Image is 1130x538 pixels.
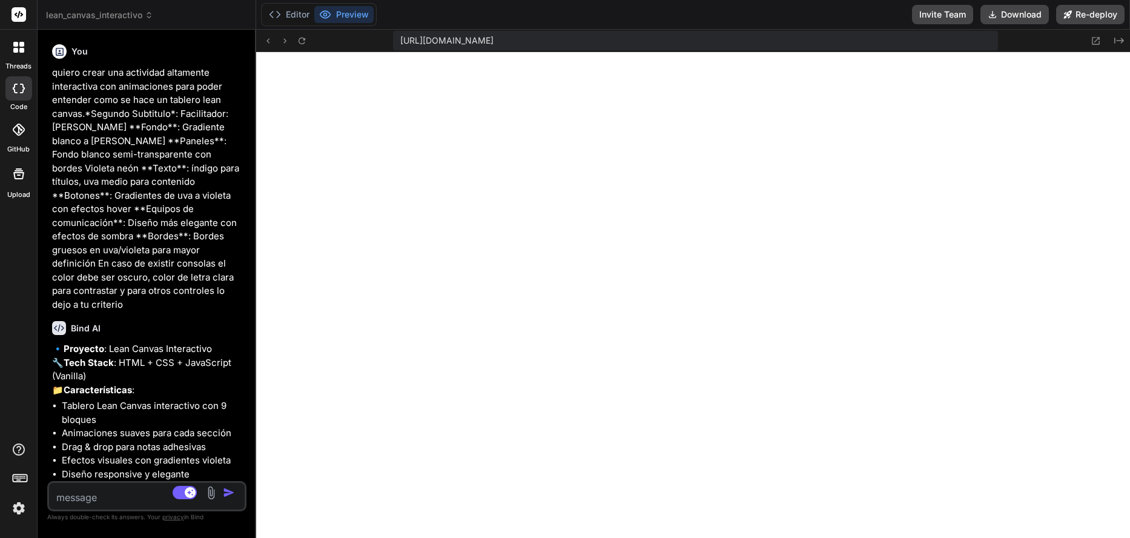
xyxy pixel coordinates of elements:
[52,342,244,397] p: 🔹 : Lean Canvas Interactivo 🔧 : HTML + CSS + JavaScript (Vanilla) 📁 :
[204,486,218,500] img: attachment
[1056,5,1125,24] button: Re-deploy
[7,144,30,154] label: GitHub
[62,427,244,440] li: Animaciones suaves para cada sección
[47,511,246,523] p: Always double-check its answers. Your in Bind
[980,5,1049,24] button: Download
[256,52,1130,538] iframe: Preview
[10,102,27,112] label: code
[71,45,88,58] h6: You
[64,384,132,396] strong: Características
[400,35,494,47] span: [URL][DOMAIN_NAME]
[64,343,104,354] strong: Proyecto
[314,6,374,23] button: Preview
[223,487,235,499] img: icon
[162,513,184,520] span: privacy
[5,61,31,71] label: threads
[64,357,114,368] strong: Tech Stack
[7,190,30,200] label: Upload
[46,9,153,21] span: lean_canvas_interactivo
[8,498,29,519] img: settings
[62,454,244,468] li: Efectos visuales con gradientes violeta
[912,5,973,24] button: Invite Team
[52,66,244,311] p: quiero crear una actividad altamente interactiva con animaciones para poder entender como se hace...
[71,322,101,334] h6: Bind AI
[264,6,314,23] button: Editor
[62,440,244,454] li: Drag & drop para notas adhesivas
[62,399,244,427] li: Tablero Lean Canvas interactivo con 9 bloques
[62,468,244,482] li: Diseño responsive y elegante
